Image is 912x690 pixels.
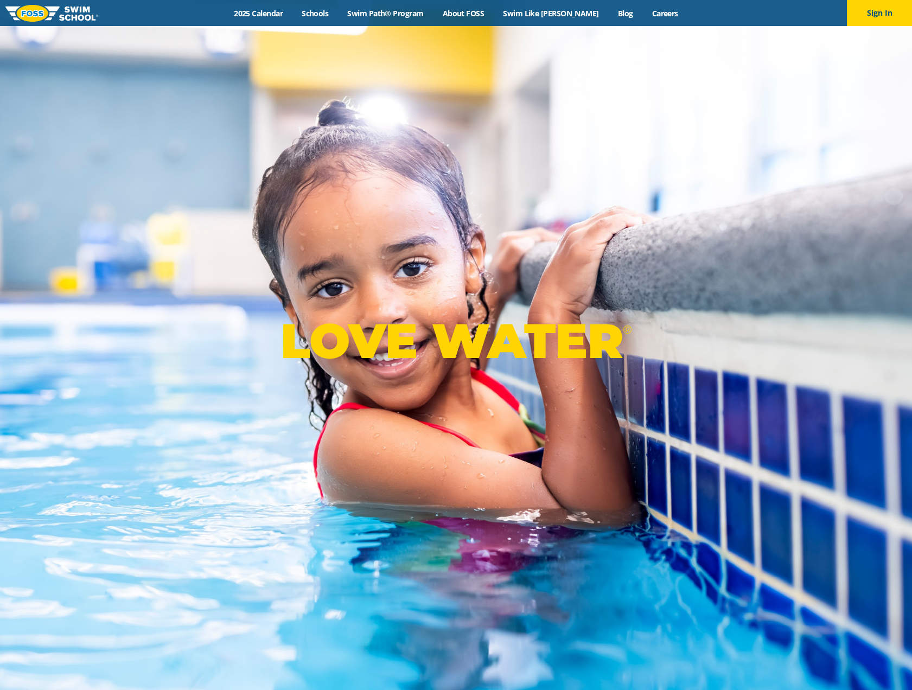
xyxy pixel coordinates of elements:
[280,312,632,370] p: LOVE WATER
[623,323,632,336] sup: ®
[338,8,433,18] a: Swim Path® Program
[5,5,98,22] img: FOSS Swim School Logo
[433,8,494,18] a: About FOSS
[608,8,642,18] a: Blog
[642,8,687,18] a: Careers
[494,8,609,18] a: Swim Like [PERSON_NAME]
[225,8,292,18] a: 2025 Calendar
[292,8,338,18] a: Schools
